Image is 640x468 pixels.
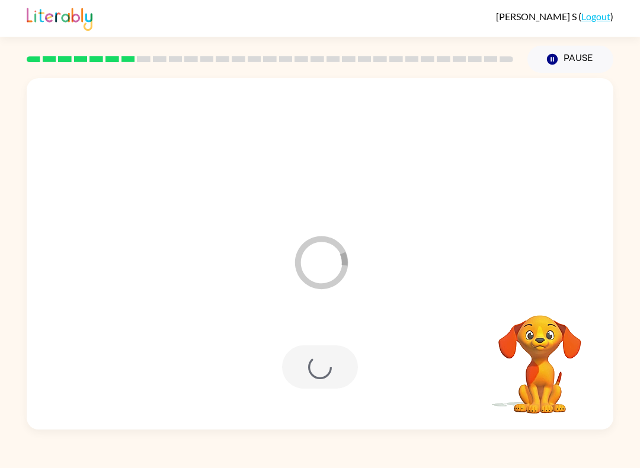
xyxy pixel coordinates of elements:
[496,11,578,22] span: [PERSON_NAME] S
[581,11,610,22] a: Logout
[481,297,599,415] video: Your browser must support playing .mp4 files to use Literably. Please try using another browser.
[27,5,92,31] img: Literably
[527,46,613,73] button: Pause
[496,11,613,22] div: ( )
